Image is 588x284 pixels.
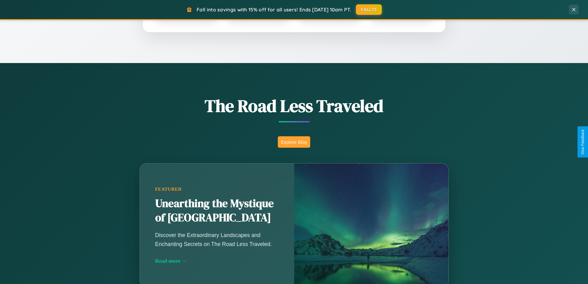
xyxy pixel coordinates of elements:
p: Discover the Extraordinary Landscapes and Enchanting Secrets on The Road Less Traveled. [155,231,279,248]
h2: Unearthing the Mystique of [GEOGRAPHIC_DATA] [155,197,279,225]
div: Give Feedback [581,129,585,155]
h1: The Road Less Traveled [109,94,479,118]
button: Explore Blog [278,136,310,148]
span: Fall into savings with 15% off for all users! Ends [DATE] 10am PT. [197,6,351,13]
div: Featured [155,187,279,192]
div: Read more → [155,258,279,264]
button: FALL15 [356,4,382,15]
